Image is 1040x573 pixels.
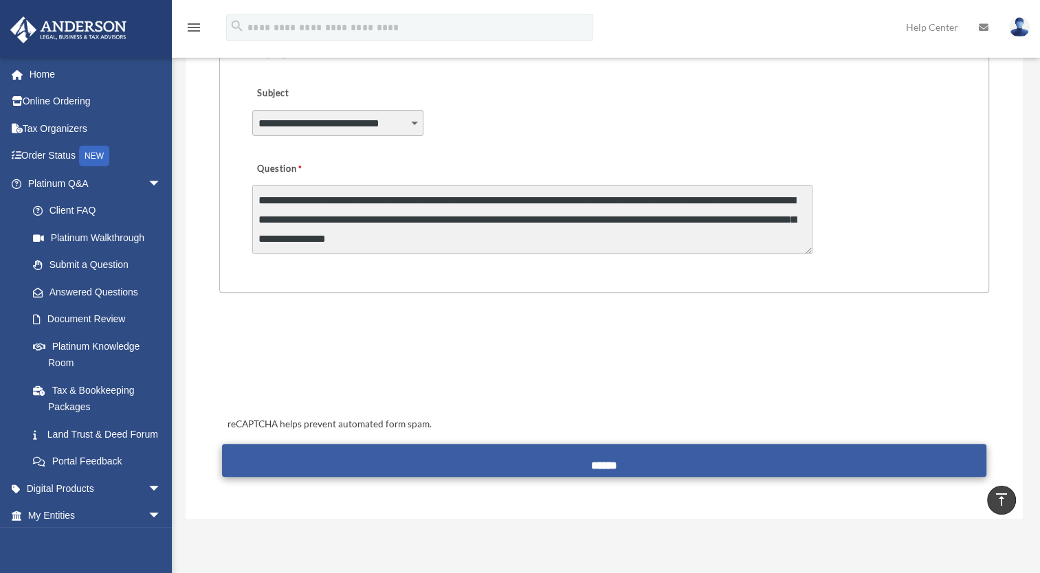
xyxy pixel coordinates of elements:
[148,475,175,503] span: arrow_drop_down
[186,19,202,36] i: menu
[148,502,175,530] span: arrow_drop_down
[223,335,432,389] iframe: reCAPTCHA
[10,142,182,170] a: Order StatusNEW
[19,306,182,333] a: Document Review
[186,24,202,36] a: menu
[10,502,182,530] a: My Entitiesarrow_drop_down
[230,19,245,34] i: search
[19,420,182,448] a: Land Trust & Deed Forum
[10,60,182,88] a: Home
[10,88,182,115] a: Online Ordering
[19,377,182,420] a: Tax & Bookkeeping Packages
[987,486,1016,515] a: vertical_align_top
[10,170,182,197] a: Platinum Q&Aarrow_drop_down
[6,16,131,43] img: Anderson Advisors Platinum Portal
[993,491,1010,508] i: vertical_align_top
[10,115,182,142] a: Tax Organizers
[1009,17,1030,37] img: User Pic
[10,475,182,502] a: Digital Productsarrow_drop_down
[19,448,182,475] a: Portal Feedback
[19,197,182,225] a: Client FAQ
[252,85,383,104] label: Subject
[148,170,175,198] span: arrow_drop_down
[19,278,182,306] a: Answered Questions
[19,224,182,251] a: Platinum Walkthrough
[19,333,182,377] a: Platinum Knowledge Room
[222,416,987,433] div: reCAPTCHA helps prevent automated form spam.
[252,159,359,179] label: Question
[19,251,175,279] a: Submit a Question
[79,146,109,166] div: NEW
